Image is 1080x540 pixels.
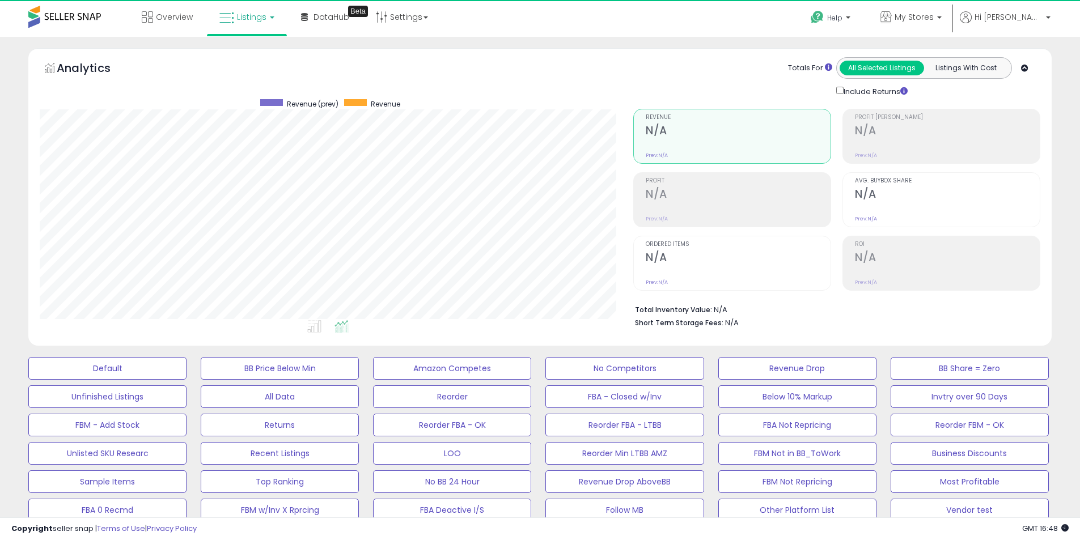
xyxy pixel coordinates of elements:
[545,470,704,493] button: Revenue Drop AboveBB
[855,114,1040,121] span: Profit [PERSON_NAME]
[373,414,531,436] button: Reorder FBA - OK
[28,470,187,493] button: Sample Items
[1022,523,1069,534] span: 2025-09-12 16:48 GMT
[855,152,877,159] small: Prev: N/A
[545,442,704,465] button: Reorder Min LTBB AMZ
[635,318,723,328] b: Short Term Storage Fees:
[545,499,704,521] button: Follow MB
[718,414,876,436] button: FBA Not Repricing
[545,357,704,380] button: No Competitors
[827,13,842,23] span: Help
[201,442,359,465] button: Recent Listings
[373,385,531,408] button: Reorder
[147,523,197,534] a: Privacy Policy
[725,317,739,328] span: N/A
[11,523,53,534] strong: Copyright
[28,414,187,436] button: FBM - Add Stock
[201,357,359,380] button: BB Price Below Min
[646,215,668,222] small: Prev: N/A
[237,11,266,23] span: Listings
[891,357,1049,380] button: BB Share = Zero
[287,99,338,109] span: Revenue (prev)
[156,11,193,23] span: Overview
[855,178,1040,184] span: Avg. Buybox Share
[646,251,831,266] h2: N/A
[646,178,831,184] span: Profit
[960,11,1051,37] a: Hi [PERSON_NAME]
[314,11,349,23] span: DataHub
[11,524,197,534] div: seller snap | |
[646,124,831,139] h2: N/A
[201,499,359,521] button: FBM w/Inv X Rprcing
[718,470,876,493] button: FBM Not Repricing
[635,302,1032,316] li: N/A
[201,470,359,493] button: Top Ranking
[646,114,831,121] span: Revenue
[28,357,187,380] button: Default
[891,499,1049,521] button: Vendor test
[373,470,531,493] button: No BB 24 Hour
[810,10,824,24] i: Get Help
[788,63,832,74] div: Totals For
[855,188,1040,203] h2: N/A
[718,385,876,408] button: Below 10% Markup
[718,442,876,465] button: FBM Not in BB_ToWork
[975,11,1043,23] span: Hi [PERSON_NAME]
[635,305,712,314] b: Total Inventory Value:
[802,2,862,37] a: Help
[855,241,1040,248] span: ROI
[895,11,934,23] span: My Stores
[28,442,187,465] button: Unlisted SKU Researc
[855,124,1040,139] h2: N/A
[891,385,1049,408] button: Invtry over 90 Days
[646,241,831,248] span: Ordered Items
[855,279,877,286] small: Prev: N/A
[718,499,876,521] button: Other Platform List
[891,470,1049,493] button: Most Profitable
[371,99,400,109] span: Revenue
[28,499,187,521] button: FBA 0 Recmd
[646,188,831,203] h2: N/A
[28,385,187,408] button: Unfinished Listings
[201,385,359,408] button: All Data
[201,414,359,436] button: Returns
[373,442,531,465] button: LOO
[348,6,368,17] div: Tooltip anchor
[646,279,668,286] small: Prev: N/A
[373,357,531,380] button: Amazon Competes
[57,60,133,79] h5: Analytics
[718,357,876,380] button: Revenue Drop
[97,523,145,534] a: Terms of Use
[373,499,531,521] button: FBA Deactive I/S
[545,414,704,436] button: Reorder FBA - LTBB
[840,61,924,75] button: All Selected Listings
[855,251,1040,266] h2: N/A
[891,414,1049,436] button: Reorder FBM - OK
[646,152,668,159] small: Prev: N/A
[891,442,1049,465] button: Business Discounts
[545,385,704,408] button: FBA - Closed w/Inv
[855,215,877,222] small: Prev: N/A
[924,61,1008,75] button: Listings With Cost
[828,84,921,97] div: Include Returns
